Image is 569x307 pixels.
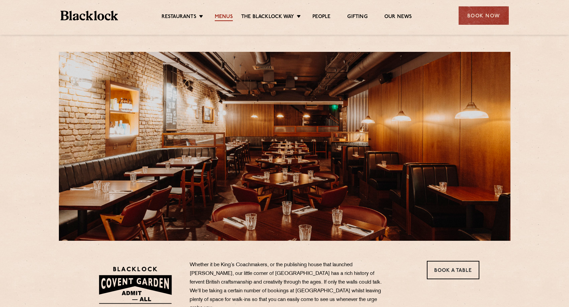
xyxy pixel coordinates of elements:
a: The Blacklock Way [241,14,294,21]
a: Menus [215,14,233,21]
a: Book a Table [427,261,479,279]
a: People [312,14,330,21]
div: Book Now [459,6,509,25]
a: Gifting [347,14,367,21]
img: BL_Textured_Logo-footer-cropped.svg [61,11,118,20]
a: Restaurants [162,14,196,21]
a: Our News [384,14,412,21]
